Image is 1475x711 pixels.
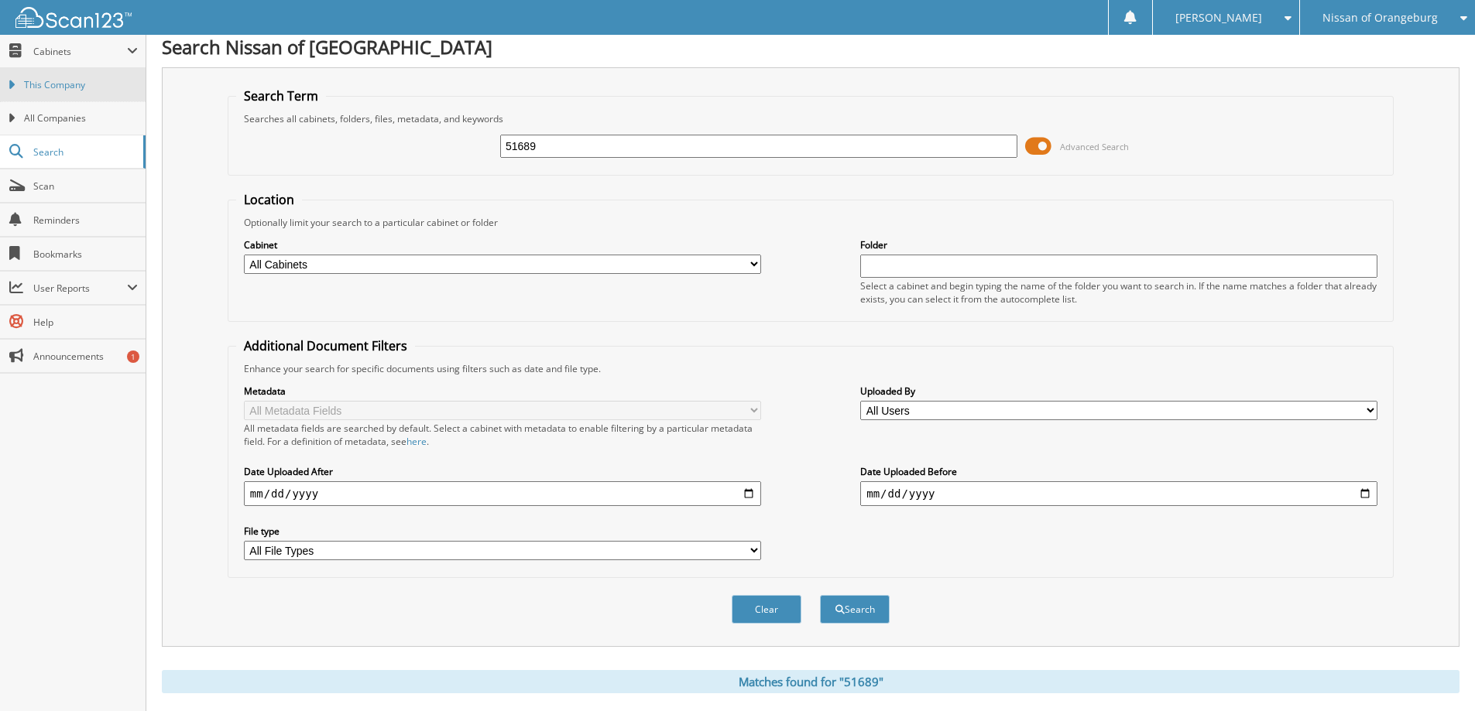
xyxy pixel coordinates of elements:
iframe: Chat Widget [1398,637,1475,711]
label: Date Uploaded After [244,465,761,478]
label: File type [244,525,761,538]
img: scan123-logo-white.svg [15,7,132,28]
button: Search [820,595,890,624]
legend: Additional Document Filters [236,337,415,354]
span: Announcements [33,350,138,363]
span: Cabinets [33,45,127,58]
span: Nissan of Orangeburg [1322,13,1438,22]
label: Cabinet [244,238,761,251]
div: Enhance your search for specific documents using filters such as date and file type. [236,362,1385,375]
span: Advanced Search [1060,141,1129,152]
span: Help [33,316,138,329]
input: end [860,481,1377,506]
label: Uploaded By [860,385,1377,398]
input: start [244,481,761,506]
div: Matches found for "51689" [162,670,1460,693]
span: User Reports [33,282,127,295]
span: All Companies [24,111,138,125]
div: Select a cabinet and begin typing the name of the folder you want to search in. If the name match... [860,279,1377,306]
label: Date Uploaded Before [860,465,1377,478]
a: here [406,435,427,448]
div: All metadata fields are searched by default. Select a cabinet with metadata to enable filtering b... [244,422,761,448]
span: Scan [33,179,138,193]
label: Folder [860,238,1377,251]
span: Reminders [33,214,138,227]
legend: Location [236,191,302,208]
button: Clear [732,595,801,624]
span: Bookmarks [33,248,138,261]
div: Optionally limit your search to a particular cabinet or folder [236,216,1385,229]
div: 1 [127,350,139,363]
span: [PERSON_NAME] [1175,13,1262,22]
span: This Company [24,78,138,92]
span: Search [33,145,135,159]
div: Searches all cabinets, folders, files, metadata, and keywords [236,112,1385,125]
label: Metadata [244,385,761,398]
legend: Search Term [236,87,326,104]
h1: Search Nissan of [GEOGRAPHIC_DATA] [162,34,1460,60]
